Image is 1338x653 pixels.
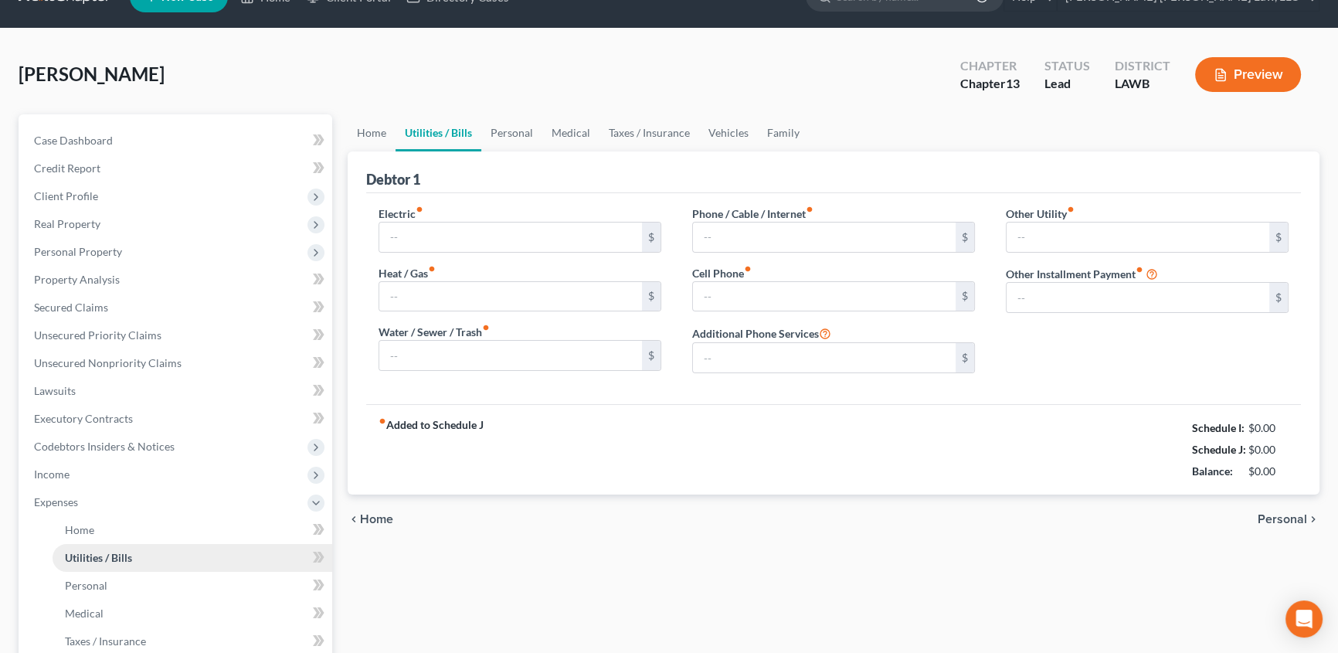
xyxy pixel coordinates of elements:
i: fiber_manual_record [1067,206,1075,213]
span: Real Property [34,217,100,230]
button: Preview [1195,57,1301,92]
span: Expenses [34,495,78,508]
a: Unsecured Nonpriority Claims [22,349,332,377]
input: -- [693,343,956,372]
div: $ [642,282,661,311]
span: Property Analysis [34,273,120,286]
i: fiber_manual_record [416,206,423,213]
input: -- [379,282,642,311]
i: fiber_manual_record [744,265,752,273]
input: -- [1007,223,1269,252]
i: chevron_right [1307,513,1319,525]
a: Utilities / Bills [396,114,481,151]
div: Open Intercom Messenger [1285,600,1323,638]
div: Status [1044,57,1090,75]
label: Heat / Gas [379,265,436,281]
input: -- [693,223,956,252]
label: Other Installment Payment [1006,266,1143,282]
label: Electric [379,206,423,222]
div: $0.00 [1248,464,1289,479]
i: fiber_manual_record [806,206,813,213]
span: Personal [1258,513,1307,525]
span: Unsecured Nonpriority Claims [34,356,182,369]
a: Personal [53,572,332,600]
input: -- [693,282,956,311]
label: Phone / Cable / Internet [692,206,813,222]
a: Vehicles [699,114,758,151]
div: $ [642,223,661,252]
input: -- [379,223,642,252]
a: Utilities / Bills [53,544,332,572]
div: Lead [1044,75,1090,93]
div: $0.00 [1248,420,1289,436]
div: LAWB [1115,75,1170,93]
a: Taxes / Insurance [599,114,699,151]
a: Credit Report [22,155,332,182]
span: Personal [65,579,107,592]
button: Personal chevron_right [1258,513,1319,525]
input: -- [379,341,642,370]
i: fiber_manual_record [428,265,436,273]
span: [PERSON_NAME] [19,63,165,85]
span: Credit Report [34,162,100,175]
a: Unsecured Priority Claims [22,321,332,349]
a: Personal [481,114,542,151]
a: Home [53,516,332,544]
div: $ [956,343,974,372]
button: chevron_left Home [348,513,393,525]
span: Home [65,523,94,536]
strong: Balance: [1192,464,1233,478]
span: 13 [1006,76,1020,90]
span: Home [360,513,393,525]
label: Cell Phone [692,265,752,281]
input: -- [1007,283,1269,312]
div: $ [642,341,661,370]
span: Client Profile [34,189,98,202]
span: Secured Claims [34,301,108,314]
a: Executory Contracts [22,405,332,433]
span: Personal Property [34,245,122,258]
span: Executory Contracts [34,412,133,425]
span: Income [34,468,70,481]
strong: Added to Schedule J [379,417,484,482]
strong: Schedule J: [1192,443,1246,456]
a: Family [758,114,809,151]
a: Property Analysis [22,266,332,294]
i: chevron_left [348,513,360,525]
a: Case Dashboard [22,127,332,155]
span: Utilities / Bills [65,551,132,564]
div: $ [1269,223,1288,252]
a: Secured Claims [22,294,332,321]
div: District [1115,57,1170,75]
div: $ [956,282,974,311]
i: fiber_manual_record [1136,266,1143,274]
div: $ [1269,283,1288,312]
a: Home [348,114,396,151]
span: Case Dashboard [34,134,113,147]
div: $ [956,223,974,252]
label: Water / Sewer / Trash [379,324,490,340]
div: $0.00 [1248,442,1289,457]
label: Additional Phone Services [692,324,831,342]
label: Other Utility [1006,206,1075,222]
span: Medical [65,607,104,620]
div: Chapter [960,57,1020,75]
span: Codebtors Insiders & Notices [34,440,175,453]
a: Lawsuits [22,377,332,405]
div: Debtor 1 [366,170,420,189]
div: Chapter [960,75,1020,93]
span: Unsecured Priority Claims [34,328,161,342]
a: Medical [53,600,332,627]
span: Lawsuits [34,384,76,397]
strong: Schedule I: [1192,421,1245,434]
i: fiber_manual_record [379,417,386,425]
span: Taxes / Insurance [65,634,146,648]
a: Medical [542,114,599,151]
i: fiber_manual_record [482,324,490,332]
